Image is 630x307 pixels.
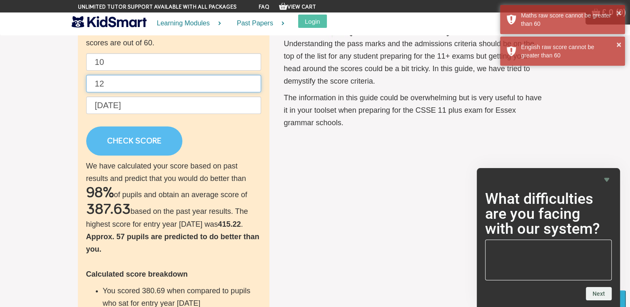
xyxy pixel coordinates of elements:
button: Next question [586,287,612,300]
div: English raw score cannot be greater than 60 [521,43,619,59]
input: Maths raw score [86,75,261,92]
h2: What difficulties are you facing with our system? [485,191,612,236]
span: Unlimited tutor support available with all packages [78,3,237,11]
a: FAQ [259,4,269,10]
div: What difficulties are you facing with our system? [485,175,612,300]
input: Date of birth (d/m/y) e.g. 27/12/2007 [86,97,261,114]
button: Login [298,15,327,28]
input: English raw score [86,53,261,71]
b: Approx. 57 pupils are predicted to do better than you. [86,233,259,253]
button: × [616,40,621,49]
a: Learning Modules [147,12,227,35]
a: View Cart [279,4,316,10]
a: CHECK SCORE [86,126,182,156]
button: × [616,9,621,17]
textarea: What difficulties are you facing with our system? [485,240,612,280]
p: The information in this guide could be overwhelming but is very useful to have it in your toolset... [284,92,544,129]
img: KidSmart logo [72,15,147,29]
img: Your items in the shopping basket [279,2,287,10]
b: Calculated score breakdown [86,270,188,278]
h2: 98% [86,185,114,201]
button: Hide survey [602,175,612,185]
a: Past Papers [227,12,290,35]
h2: 387.63 [86,201,131,218]
div: Maths raw score cannot be greater than 60 [521,11,619,28]
p: Understanding the pass marks and the admissions criteria should be on the top of the list for any... [284,37,544,87]
b: 415.22 [218,220,241,228]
